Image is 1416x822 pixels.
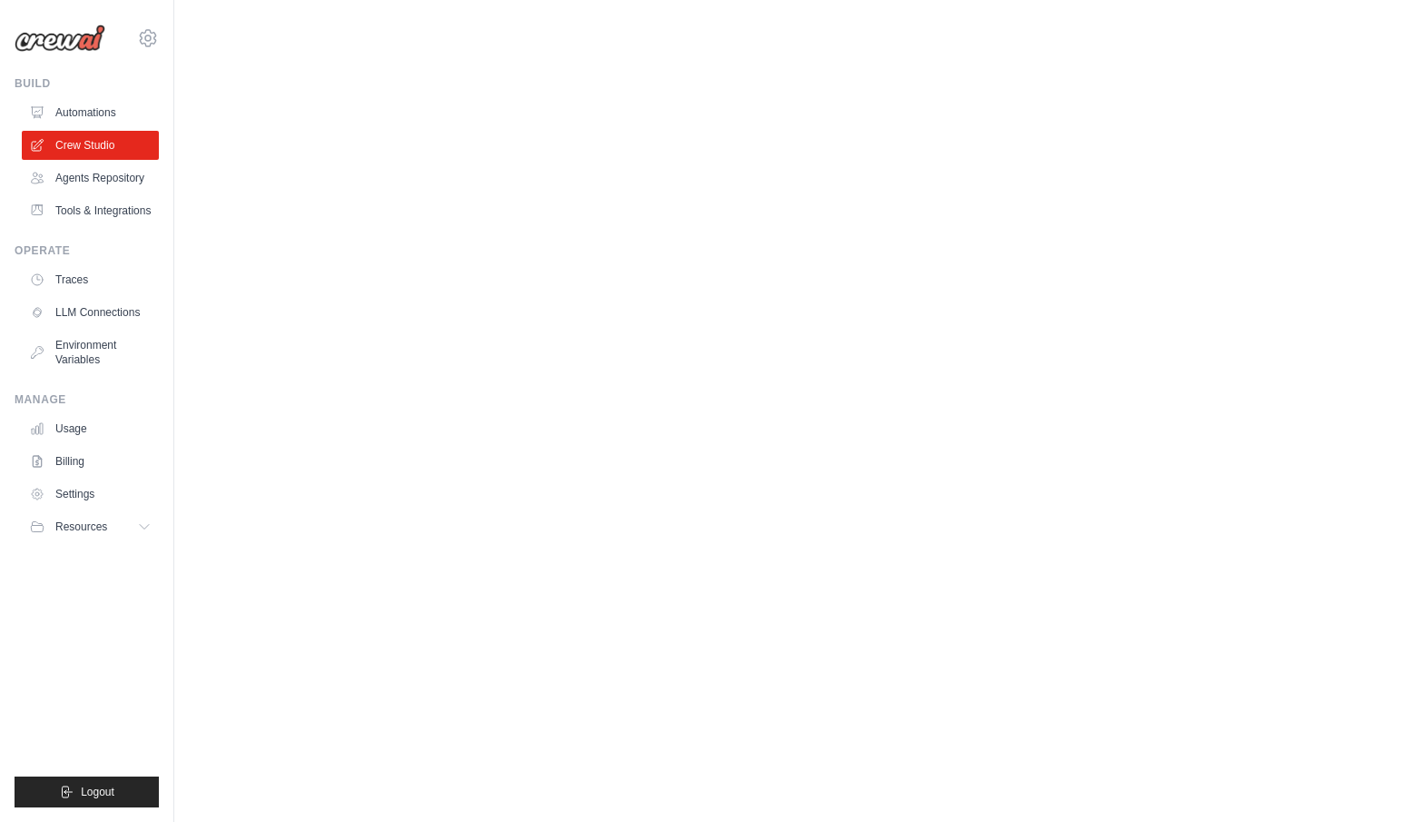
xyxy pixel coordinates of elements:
a: Settings [22,480,159,509]
a: Automations [22,98,159,127]
a: Environment Variables [22,331,159,374]
div: Manage [15,392,159,407]
button: Logout [15,777,159,807]
button: Resources [22,512,159,541]
a: Agents Repository [22,163,159,193]
div: Build [15,76,159,91]
a: Crew Studio [22,131,159,160]
a: Traces [22,265,159,294]
a: Tools & Integrations [22,196,159,225]
div: Operate [15,243,159,258]
a: LLM Connections [22,298,159,327]
img: Logo [15,25,105,52]
span: Logout [81,785,114,799]
a: Usage [22,414,159,443]
span: Resources [55,520,107,534]
a: Billing [22,447,159,476]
